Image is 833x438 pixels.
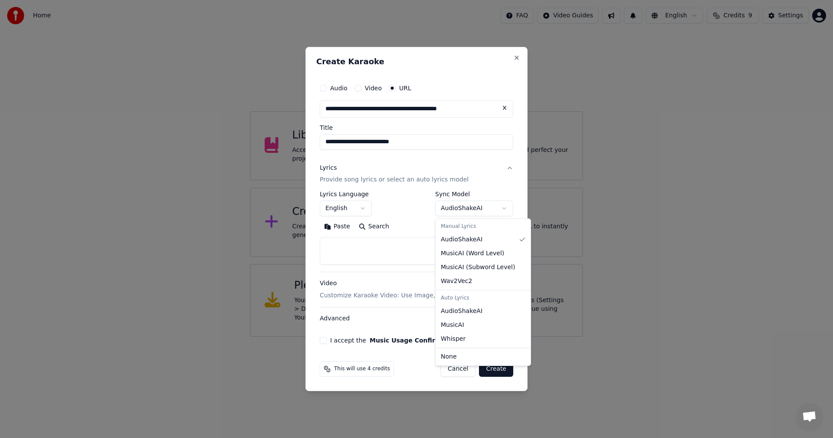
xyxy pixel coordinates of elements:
span: MusicAI ( Subword Level ) [441,263,515,272]
span: None [441,352,457,361]
span: Whisper [441,335,466,343]
div: Manual Lyrics [437,221,529,233]
span: AudioShakeAI [441,235,482,244]
span: MusicAI ( Word Level ) [441,249,504,258]
div: Auto Lyrics [437,292,529,304]
span: MusicAI [441,321,464,329]
span: Wav2Vec2 [441,277,472,286]
span: AudioShakeAI [441,307,482,316]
